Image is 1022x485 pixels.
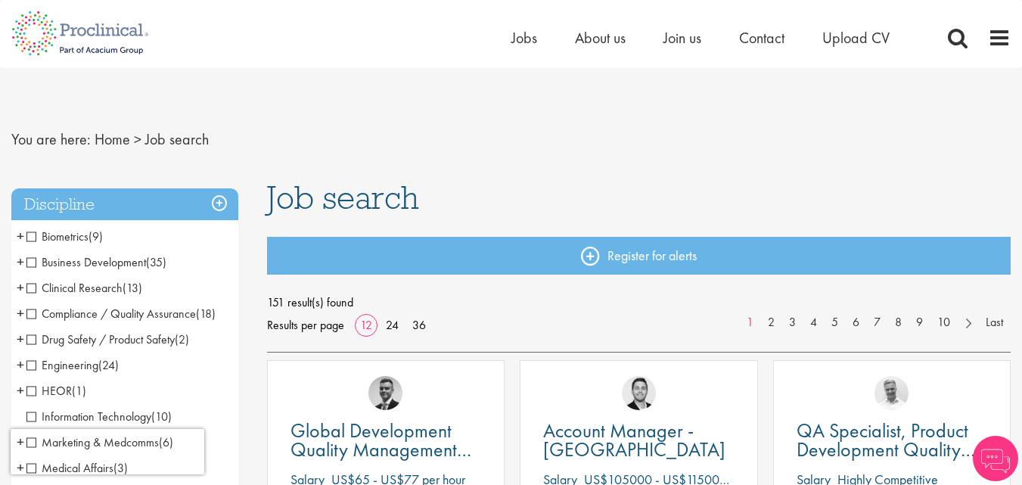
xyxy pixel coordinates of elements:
span: (9) [89,229,103,244]
a: 24 [381,317,404,333]
h3: Discipline [11,188,238,221]
span: Information Technology [26,409,151,424]
a: Account Manager - [GEOGRAPHIC_DATA] [543,421,734,459]
span: Biometrics [26,229,103,244]
a: 1 [739,314,761,331]
span: Drug Safety / Product Safety [26,331,175,347]
a: 10 [930,314,958,331]
span: Business Development [26,254,146,270]
span: > [134,129,141,149]
a: 4 [803,314,825,331]
a: Upload CV [822,28,890,48]
a: Contact [739,28,784,48]
a: Join us [663,28,701,48]
a: 6 [845,314,867,331]
span: 151 result(s) found [267,291,1011,314]
img: Parker Jensen [622,376,656,410]
a: 36 [407,317,431,333]
span: Global Development Quality Management (GCP) [290,418,471,481]
span: Clinical Research [26,280,142,296]
img: Joshua Bye [874,376,909,410]
span: (24) [98,357,119,373]
a: breadcrumb link [95,129,130,149]
span: Engineering [26,357,98,373]
span: Engineering [26,357,119,373]
a: 9 [909,314,930,331]
a: Jobs [511,28,537,48]
span: Clinical Research [26,280,123,296]
span: Information Technology [26,409,172,424]
span: (13) [123,280,142,296]
span: + [17,225,24,247]
span: + [17,302,24,325]
span: Compliance / Quality Assurance [26,306,216,322]
img: Chatbot [973,436,1018,481]
span: You are here: [11,129,91,149]
a: Last [978,314,1011,331]
a: 5 [824,314,846,331]
img: Alex Bill [368,376,402,410]
span: Job search [145,129,209,149]
span: + [17,328,24,350]
span: Biometrics [26,229,89,244]
span: (1) [72,383,86,399]
a: 7 [866,314,888,331]
a: Global Development Quality Management (GCP) [290,421,481,459]
span: Job search [267,177,419,218]
a: Register for alerts [267,237,1011,275]
a: 12 [355,317,377,333]
span: HEOR [26,383,72,399]
span: + [17,276,24,299]
a: 8 [887,314,909,331]
a: 3 [781,314,803,331]
a: About us [575,28,626,48]
span: + [17,379,24,402]
a: QA Specialist, Product Development Quality (PDQ) [797,421,987,459]
span: (18) [196,306,216,322]
span: QA Specialist, Product Development Quality (PDQ) [797,418,975,481]
span: + [17,353,24,376]
span: Results per page [267,314,344,337]
span: Drug Safety / Product Safety [26,331,189,347]
span: (35) [146,254,166,270]
span: Business Development [26,254,166,270]
iframe: reCAPTCHA [11,429,204,474]
span: (10) [151,409,172,424]
span: Account Manager - [GEOGRAPHIC_DATA] [543,418,725,462]
span: (2) [175,331,189,347]
span: + [17,250,24,273]
span: HEOR [26,383,86,399]
span: Compliance / Quality Assurance [26,306,196,322]
a: 2 [760,314,782,331]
